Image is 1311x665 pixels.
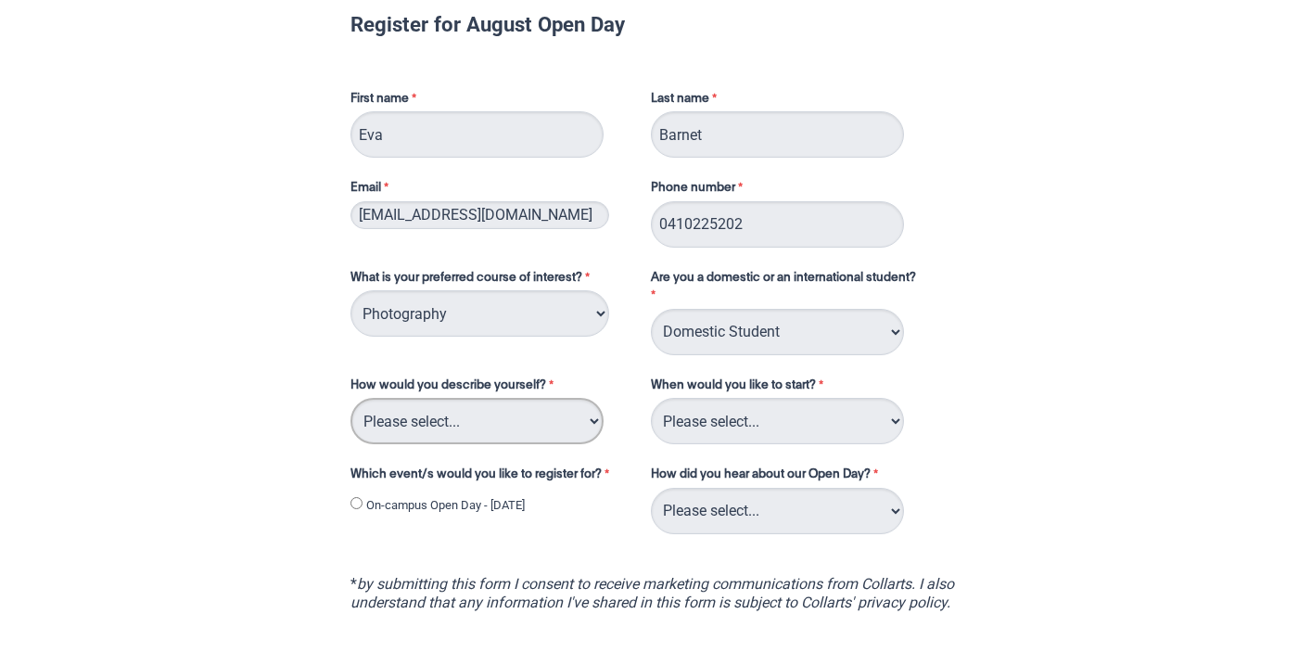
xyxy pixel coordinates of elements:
[350,179,632,201] label: Email
[350,377,632,399] label: How would you describe yourself?
[651,201,904,248] input: Phone number
[350,90,632,112] label: First name
[350,15,961,33] h1: Register for August Open Day
[350,575,954,611] i: by submitting this form I consent to receive marketing communications from Collarts. I also under...
[651,466,883,488] label: How did you hear about our Open Day?
[651,377,946,399] label: When would you like to start?
[651,179,747,201] label: Phone number
[350,111,604,158] input: First name
[651,488,904,534] select: How did you hear about our Open Day?
[366,496,525,515] label: On-campus Open Day - [DATE]
[651,272,916,284] span: Are you a domestic or an international student?
[651,398,904,444] select: When would you like to start?
[651,309,904,355] select: Are you a domestic or an international student?
[350,201,609,229] input: Email
[651,90,721,112] label: Last name
[350,269,632,291] label: What is your preferred course of interest?
[350,290,609,337] select: What is your preferred course of interest?
[651,111,904,158] input: Last name
[350,466,632,488] label: Which event/s would you like to register for?
[350,398,604,444] select: How would you describe yourself?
